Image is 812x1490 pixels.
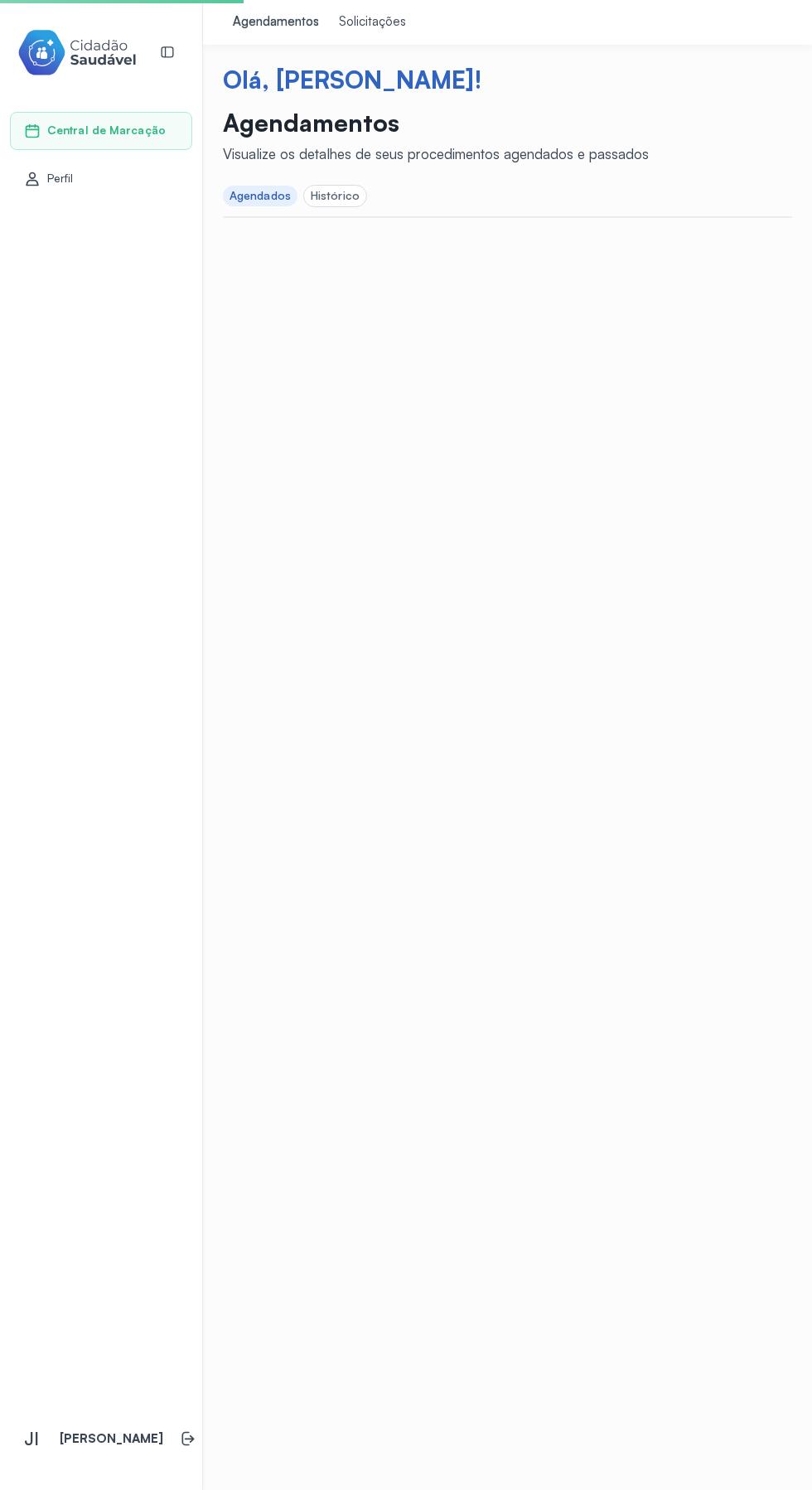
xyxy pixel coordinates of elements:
[60,1431,163,1447] p: [PERSON_NAME]
[24,171,178,187] a: Perfil
[24,1428,39,1449] span: JI
[339,14,406,31] div: Solicitações
[233,14,319,31] div: Agendamentos
[24,123,178,139] a: Central de Marcação
[47,123,166,138] span: Central de Marcação
[230,189,291,203] div: Agendados
[223,65,792,94] div: Olá, [PERSON_NAME]!
[17,27,137,79] img: cidadao-saudavel-filled-logo.svg
[47,172,74,186] span: Perfil
[223,145,649,162] div: Visualize os detalhes de seus procedimentos agendados e passados
[311,189,360,203] div: Histórico
[223,108,649,138] p: Agendamentos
